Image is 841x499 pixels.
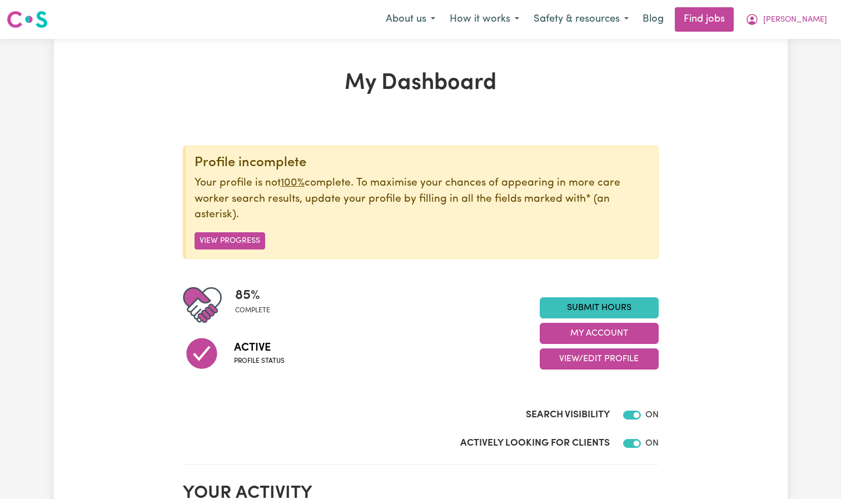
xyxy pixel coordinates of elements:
label: Actively Looking for Clients [460,436,610,451]
a: Careseekers logo [7,7,48,32]
button: View/Edit Profile [540,348,659,370]
button: About us [379,8,442,31]
button: View Progress [195,232,265,249]
u: 100% [281,178,305,188]
span: 85 % [235,286,270,306]
span: ON [645,411,659,420]
div: Profile completeness: 85% [235,286,279,325]
span: ON [645,439,659,448]
a: Submit Hours [540,297,659,318]
h1: My Dashboard [183,70,659,97]
a: Find jobs [675,7,734,32]
span: complete [235,306,270,316]
label: Search Visibility [526,408,610,422]
a: Blog [636,7,670,32]
span: [PERSON_NAME] [763,14,827,26]
div: Profile incomplete [195,155,649,171]
img: Careseekers logo [7,9,48,29]
button: My Account [738,8,834,31]
span: Active [234,340,285,356]
button: Safety & resources [526,8,636,31]
button: My Account [540,323,659,344]
span: Profile status [234,356,285,366]
p: Your profile is not complete. To maximise your chances of appearing in more care worker search re... [195,176,649,223]
button: How it works [442,8,526,31]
